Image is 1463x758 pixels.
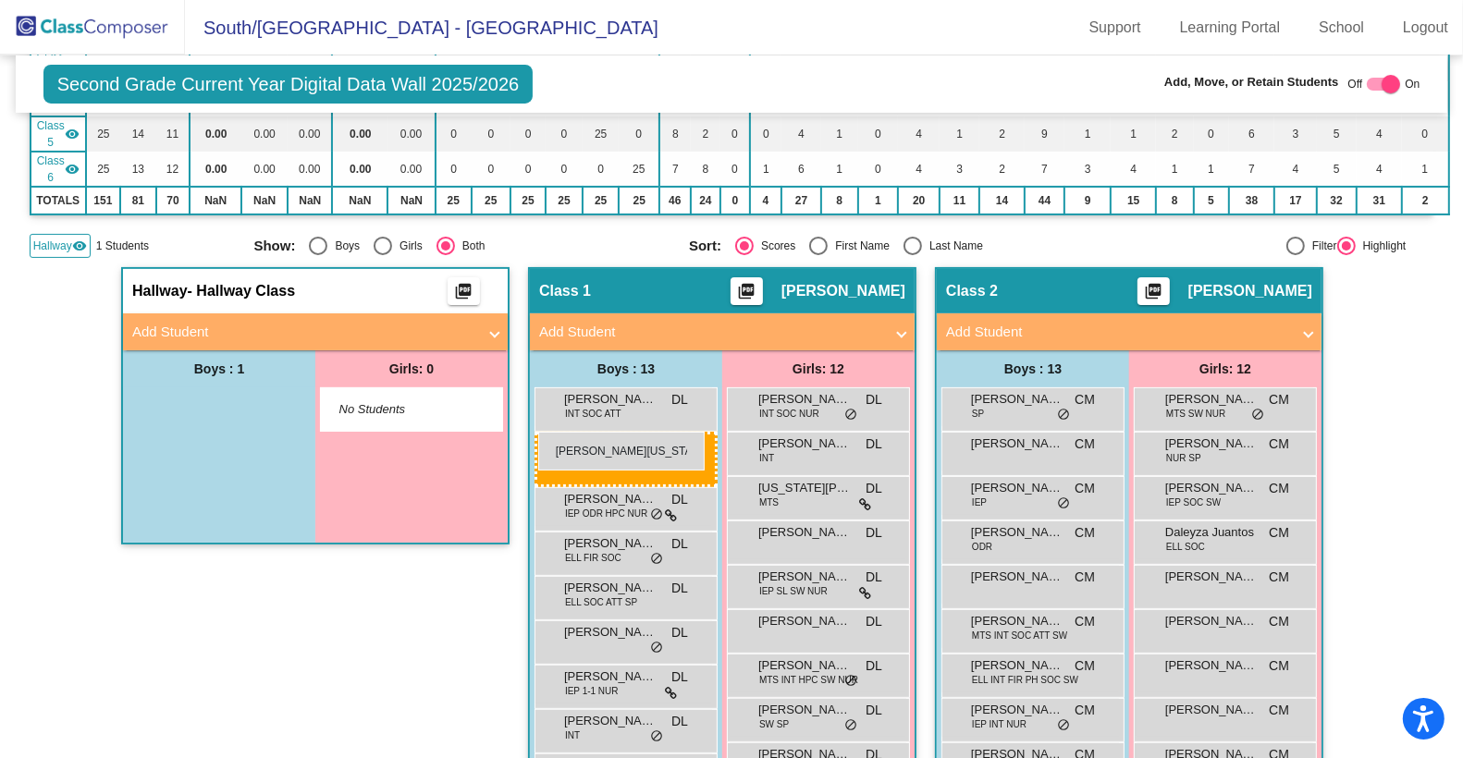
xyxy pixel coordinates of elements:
[619,187,659,214] td: 25
[253,238,295,254] span: Show:
[898,152,940,187] td: 4
[1075,434,1095,454] span: CM
[190,152,241,187] td: 0.00
[758,523,851,542] span: [PERSON_NAME]
[565,595,637,609] span: ELL SOC ATT SP
[1166,407,1225,421] span: MTS SW NUR
[1111,152,1156,187] td: 4
[844,408,857,422] span: do_not_disturb_alt
[132,282,188,300] span: Hallway
[1269,434,1289,454] span: CM
[31,152,86,187] td: Corie Walters - No Class Name
[510,152,546,187] td: 0
[946,282,998,300] span: Class 2
[1075,568,1095,587] span: CM
[1075,479,1095,498] span: CM
[1156,116,1193,152] td: 2
[1165,612,1258,630] span: [PERSON_NAME]
[858,152,899,187] td: 0
[671,534,688,554] span: DL
[972,495,987,509] span: IEP
[190,187,241,214] td: NaN
[1064,187,1111,214] td: 9
[33,238,72,254] span: Hallway
[565,507,647,520] span: IEP ODR HPC NUR
[866,390,882,410] span: DL
[691,187,721,214] td: 24
[759,407,819,421] span: INT SOC NUR
[619,116,659,152] td: 0
[898,116,940,152] td: 4
[759,584,828,598] span: IEP SL SW NUR
[1269,523,1289,543] span: CM
[781,282,905,300] span: [PERSON_NAME]
[86,187,120,214] td: 151
[858,116,899,152] td: 0
[132,322,476,343] mat-panel-title: Add Student
[1305,238,1337,254] div: Filter
[156,187,191,214] td: 70
[937,313,1322,350] mat-expansion-panel-header: Add Student
[583,152,620,187] td: 0
[120,152,156,187] td: 13
[241,116,288,152] td: 0.00
[1269,479,1289,498] span: CM
[546,152,583,187] td: 0
[1402,152,1448,187] td: 1
[671,390,688,410] span: DL
[190,116,241,152] td: 0.00
[1156,187,1193,214] td: 8
[1269,701,1289,720] span: CM
[1229,187,1275,214] td: 38
[86,152,120,187] td: 25
[671,623,688,642] span: DL
[689,238,721,254] span: Sort:
[781,152,821,187] td: 6
[1075,612,1095,631] span: CM
[1348,76,1363,92] span: Off
[565,684,619,698] span: IEP 1-1 NUR
[821,187,858,214] td: 8
[1269,390,1289,410] span: CM
[1142,282,1164,308] mat-icon: picture_as_pdf
[1164,73,1339,92] span: Add, Move, or Retain Students
[750,152,781,187] td: 1
[759,495,779,509] span: MTS
[1165,523,1258,542] span: Daleyza Juantos
[650,507,663,522] span: do_not_disturb_alt
[96,238,149,254] span: 1 Students
[972,629,1067,642] span: MTS INT SOC ATT SW
[1025,187,1064,214] td: 44
[1025,116,1064,152] td: 9
[1165,13,1296,43] a: Learning Portal
[1317,187,1357,214] td: 32
[671,490,688,509] span: DL
[898,187,940,214] td: 20
[720,187,750,214] td: 0
[1057,408,1070,422] span: do_not_disturb_alt
[43,65,534,104] span: Second Grade Current Year Digital Data Wall 2025/2026
[1304,13,1379,43] a: School
[72,238,87,253] mat-icon: visibility
[120,116,156,152] td: 14
[972,673,1078,687] span: ELL INT FIR PH SOC SW
[1251,408,1264,422] span: do_not_disturb_alt
[828,238,890,254] div: First Name
[288,152,332,187] td: 0.00
[671,579,688,598] span: DL
[1064,116,1111,152] td: 1
[940,152,979,187] td: 3
[332,187,387,214] td: NaN
[188,282,296,300] span: - Hallway Class
[781,116,821,152] td: 4
[1166,540,1205,554] span: ELL SOC
[156,116,191,152] td: 11
[940,116,979,152] td: 1
[1075,523,1095,543] span: CM
[722,350,915,387] div: Girls: 12
[671,667,688,687] span: DL
[754,238,795,254] div: Scores
[120,187,156,214] td: 81
[650,729,663,744] span: do_not_disturb_alt
[332,152,387,187] td: 0.00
